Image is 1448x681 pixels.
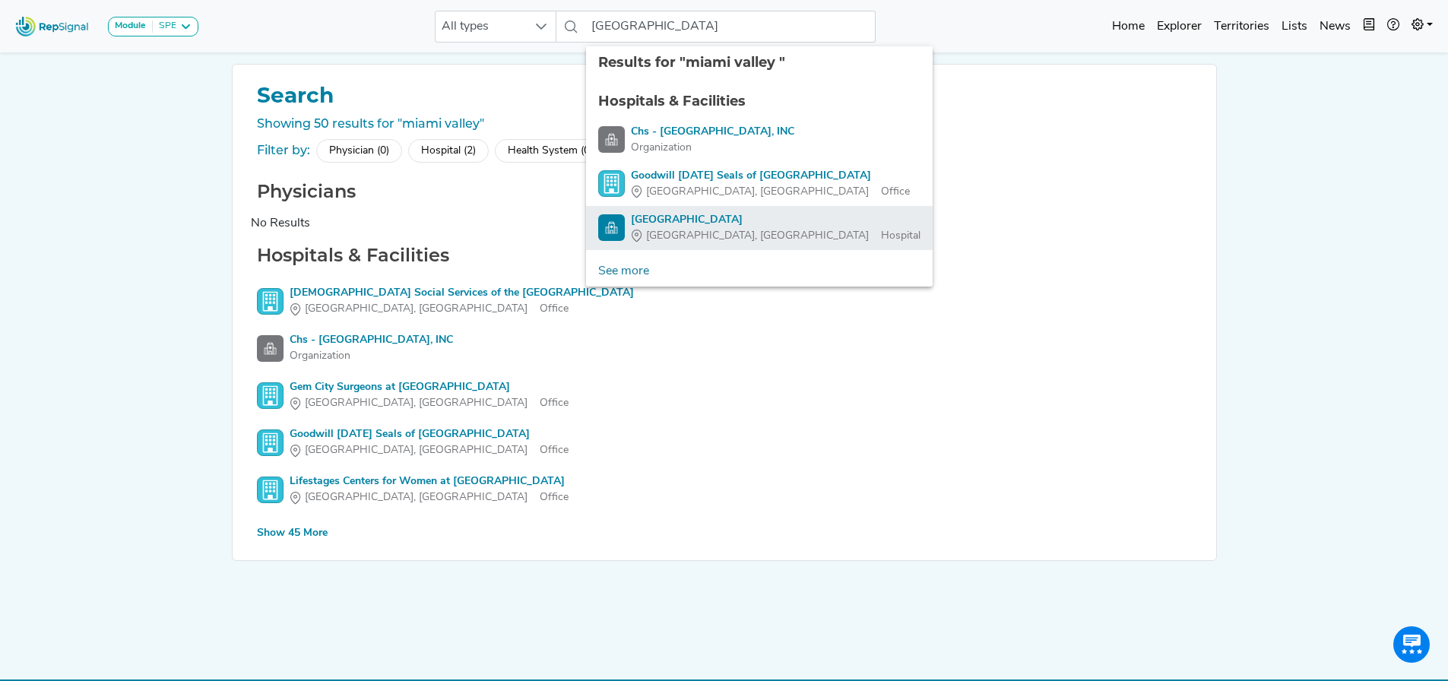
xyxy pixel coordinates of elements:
div: [GEOGRAPHIC_DATA] [631,212,920,228]
div: Goodwill [DATE] Seals of [GEOGRAPHIC_DATA] [631,168,910,184]
li: Miami Valley Hospital [586,206,933,250]
a: Chs - [GEOGRAPHIC_DATA], INCOrganization [598,124,920,156]
img: Hospital Search Icon [598,214,625,241]
span: [GEOGRAPHIC_DATA], [GEOGRAPHIC_DATA] [305,301,528,317]
a: Home [1106,11,1151,42]
div: Office [631,184,910,200]
a: Gem City Surgeons at [GEOGRAPHIC_DATA][GEOGRAPHIC_DATA], [GEOGRAPHIC_DATA]Office [257,379,1192,411]
span: [GEOGRAPHIC_DATA], [GEOGRAPHIC_DATA] [305,442,528,458]
img: Facility Search Icon [598,126,625,153]
li: Goodwill Easter Seals of Miami Valley [586,162,933,206]
div: Show 45 More [257,525,328,541]
div: Physician (0) [316,139,402,163]
div: Office [290,301,634,317]
div: Organization [631,140,794,156]
h2: Hospitals & Facilities [251,245,1198,267]
img: Office Search Icon [257,477,284,503]
span: [GEOGRAPHIC_DATA], [GEOGRAPHIC_DATA] [305,395,528,411]
a: Goodwill [DATE] Seals of [GEOGRAPHIC_DATA][GEOGRAPHIC_DATA], [GEOGRAPHIC_DATA]Office [257,426,1192,458]
img: Office Search Icon [257,288,284,315]
div: Chs - [GEOGRAPHIC_DATA], INC [290,332,453,348]
img: Office Search Icon [598,170,625,197]
div: [DEMOGRAPHIC_DATA] Social Services of the [GEOGRAPHIC_DATA] [290,285,634,301]
a: Lists [1275,11,1313,42]
div: Hospital (2) [408,139,489,163]
img: Facility Search Icon [257,335,284,362]
strong: Module [115,21,146,30]
a: Explorer [1151,11,1208,42]
div: Goodwill [DATE] Seals of [GEOGRAPHIC_DATA] [290,426,569,442]
input: Search a physician or facility [585,11,876,43]
div: SPE [153,21,176,33]
h2: Physicians [251,181,1198,203]
span: Results for "miami valley " [598,54,785,71]
div: Office [290,489,569,505]
div: Organization [290,348,453,364]
span: [GEOGRAPHIC_DATA], [GEOGRAPHIC_DATA] [305,489,528,505]
span: [GEOGRAPHIC_DATA], [GEOGRAPHIC_DATA] [646,228,869,244]
div: Filter by: [257,141,310,160]
div: Office [290,395,569,411]
a: [DEMOGRAPHIC_DATA] Social Services of the [GEOGRAPHIC_DATA][GEOGRAPHIC_DATA], [GEOGRAPHIC_DATA]Of... [257,285,1192,317]
div: Showing 50 results for "miami valley" [251,115,1198,133]
a: News [1313,11,1357,42]
a: Lifestages Centers for Women at [GEOGRAPHIC_DATA][GEOGRAPHIC_DATA], [GEOGRAPHIC_DATA]Office [257,474,1192,505]
img: Office Search Icon [257,382,284,409]
img: Office Search Icon [257,429,284,456]
div: Health System (0) [495,139,606,163]
a: Chs - [GEOGRAPHIC_DATA], INCOrganization [257,332,1192,364]
div: Hospitals & Facilities [598,91,920,112]
div: No Results [251,214,1198,233]
div: Office [290,442,569,458]
h1: Search [251,83,1198,109]
a: Territories [1208,11,1275,42]
a: Goodwill [DATE] Seals of [GEOGRAPHIC_DATA][GEOGRAPHIC_DATA], [GEOGRAPHIC_DATA]Office [598,168,920,200]
li: Chs - Miami Valley, INC [586,118,933,162]
div: Hospital [631,228,920,244]
div: Gem City Surgeons at [GEOGRAPHIC_DATA] [290,379,569,395]
a: [GEOGRAPHIC_DATA][GEOGRAPHIC_DATA], [GEOGRAPHIC_DATA]Hospital [598,212,920,244]
button: Intel Book [1357,11,1381,42]
button: ModuleSPE [108,17,198,36]
div: Lifestages Centers for Women at [GEOGRAPHIC_DATA] [290,474,569,489]
span: [GEOGRAPHIC_DATA], [GEOGRAPHIC_DATA] [646,184,869,200]
span: All types [436,11,527,42]
a: See more [586,256,661,287]
div: Chs - [GEOGRAPHIC_DATA], INC [631,124,794,140]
